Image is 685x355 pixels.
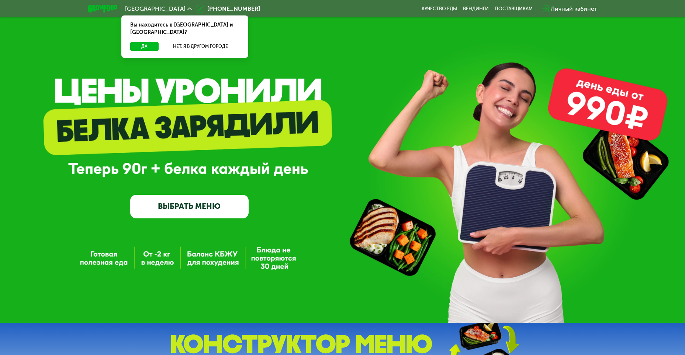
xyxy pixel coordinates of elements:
a: [PHONE_NUMBER] [196,4,260,13]
a: Качество еды [422,6,457,12]
div: Личный кабинет [551,4,597,13]
div: поставщикам [495,6,533,12]
span: [GEOGRAPHIC_DATA] [125,6,186,12]
button: Да [130,42,159,51]
button: Нет, я в другом городе [162,42,239,51]
a: ВЫБРАТЬ МЕНЮ [130,195,249,218]
a: Вендинги [463,6,489,12]
div: Вы находитесь в [GEOGRAPHIC_DATA] и [GEOGRAPHIC_DATA]? [121,15,248,42]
